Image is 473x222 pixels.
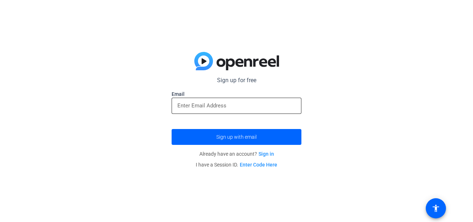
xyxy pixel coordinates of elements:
a: Sign in [258,151,274,157]
label: Email [172,90,301,98]
span: I have a Session ID. [196,162,277,168]
img: blue-gradient.svg [194,52,279,71]
button: Sign up with email [172,129,301,145]
a: Enter Code Here [240,162,277,168]
mat-icon: accessibility [432,204,440,213]
input: Enter Email Address [177,101,296,110]
p: Sign up for free [172,76,301,85]
span: Already have an account? [199,151,274,157]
